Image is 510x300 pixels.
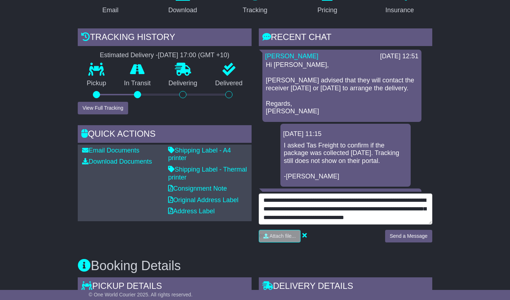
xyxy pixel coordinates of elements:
a: Consignment Note [168,185,227,192]
a: [PERSON_NAME] [265,53,319,60]
a: Shipping Label - A4 printer [168,147,231,162]
div: [DATE] 17:00 (GMT +10) [158,51,229,59]
h3: Booking Details [78,259,432,273]
div: Insurance [385,5,414,15]
a: Email Documents [82,147,139,154]
button: Send a Message [385,230,432,242]
div: Tracking [243,5,267,15]
a: [PERSON_NAME] [265,191,319,199]
a: Shipping Label - Thermal printer [168,166,247,181]
a: Download Documents [82,158,152,165]
button: View Full Tracking [78,102,128,114]
p: Hi [PERSON_NAME], [PERSON_NAME] advised that they will contact the receiver [DATE] or [DATE] to a... [266,61,418,115]
div: [DATE] 16:46 [380,191,419,199]
div: Tracking history [78,28,251,48]
div: Pricing [317,5,337,15]
div: [DATE] 12:51 [380,53,419,60]
div: RECENT CHAT [259,28,432,48]
div: Delivery Details [259,277,432,297]
p: Delivering [159,79,206,87]
div: Download [168,5,197,15]
p: Delivered [206,79,252,87]
a: Address Label [168,208,215,215]
div: Email [102,5,118,15]
a: Original Address Label [168,196,238,204]
div: [DATE] 11:15 [283,130,408,138]
div: Quick Actions [78,125,251,145]
span: © One World Courier 2025. All rights reserved. [89,292,193,297]
p: I asked Tas Freight to confirm if the package was collected [DATE]. Tracking still does not show ... [284,142,407,181]
p: In Transit [115,79,160,87]
div: Pickup Details [78,277,251,297]
p: Pickup [78,79,115,87]
div: Estimated Delivery - [78,51,251,59]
